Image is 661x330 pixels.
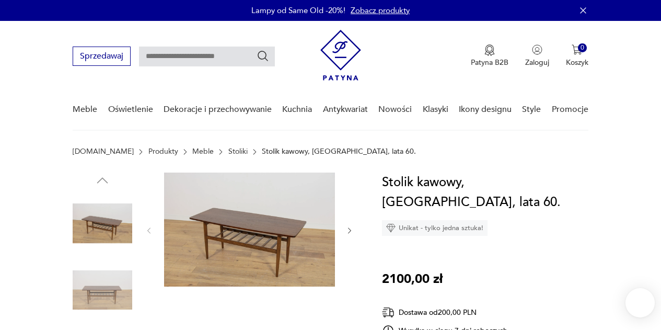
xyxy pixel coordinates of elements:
[108,89,153,130] a: Oświetlenie
[251,5,345,16] p: Lampy od Same Old -20%!
[164,173,335,287] img: Zdjęcie produktu Stolik kawowy, Dania, lata 60.
[73,53,131,61] a: Sprzedawaj
[262,147,416,156] p: Stolik kawowy, [GEOGRAPHIC_DATA], lata 60.
[552,89,588,130] a: Promocje
[578,43,587,52] div: 0
[73,89,97,130] a: Meble
[382,306,507,319] div: Dostawa od 200,00 PLN
[471,44,508,67] button: Patyna B2B
[382,269,443,289] p: 2100,00 zł
[382,220,488,236] div: Unikat - tylko jedna sztuka!
[532,44,542,55] img: Ikonka użytkownika
[282,89,312,130] a: Kuchnia
[525,44,549,67] button: Zaloguj
[257,50,269,62] button: Szukaj
[484,44,495,56] img: Ikona medalu
[625,288,655,317] iframe: Smartsupp widget button
[525,58,549,67] p: Zaloguj
[320,30,361,81] img: Patyna - sklep z meblami i dekoracjami vintage
[378,89,412,130] a: Nowości
[423,89,448,130] a: Klasyki
[73,47,131,66] button: Sprzedawaj
[386,223,396,233] img: Ikona diamentu
[73,194,132,253] img: Zdjęcie produktu Stolik kawowy, Dania, lata 60.
[522,89,541,130] a: Style
[572,44,582,55] img: Ikona koszyka
[471,44,508,67] a: Ikona medaluPatyna B2B
[164,89,272,130] a: Dekoracje i przechowywanie
[471,58,508,67] p: Patyna B2B
[73,147,134,156] a: [DOMAIN_NAME]
[459,89,512,130] a: Ikony designu
[382,306,395,319] img: Ikona dostawy
[566,44,588,67] button: 0Koszyk
[566,58,588,67] p: Koszyk
[228,147,248,156] a: Stoliki
[382,173,588,212] h1: Stolik kawowy, [GEOGRAPHIC_DATA], lata 60.
[148,147,178,156] a: Produkty
[323,89,368,130] a: Antykwariat
[192,147,214,156] a: Meble
[351,5,410,16] a: Zobacz produkty
[73,260,132,320] img: Zdjęcie produktu Stolik kawowy, Dania, lata 60.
